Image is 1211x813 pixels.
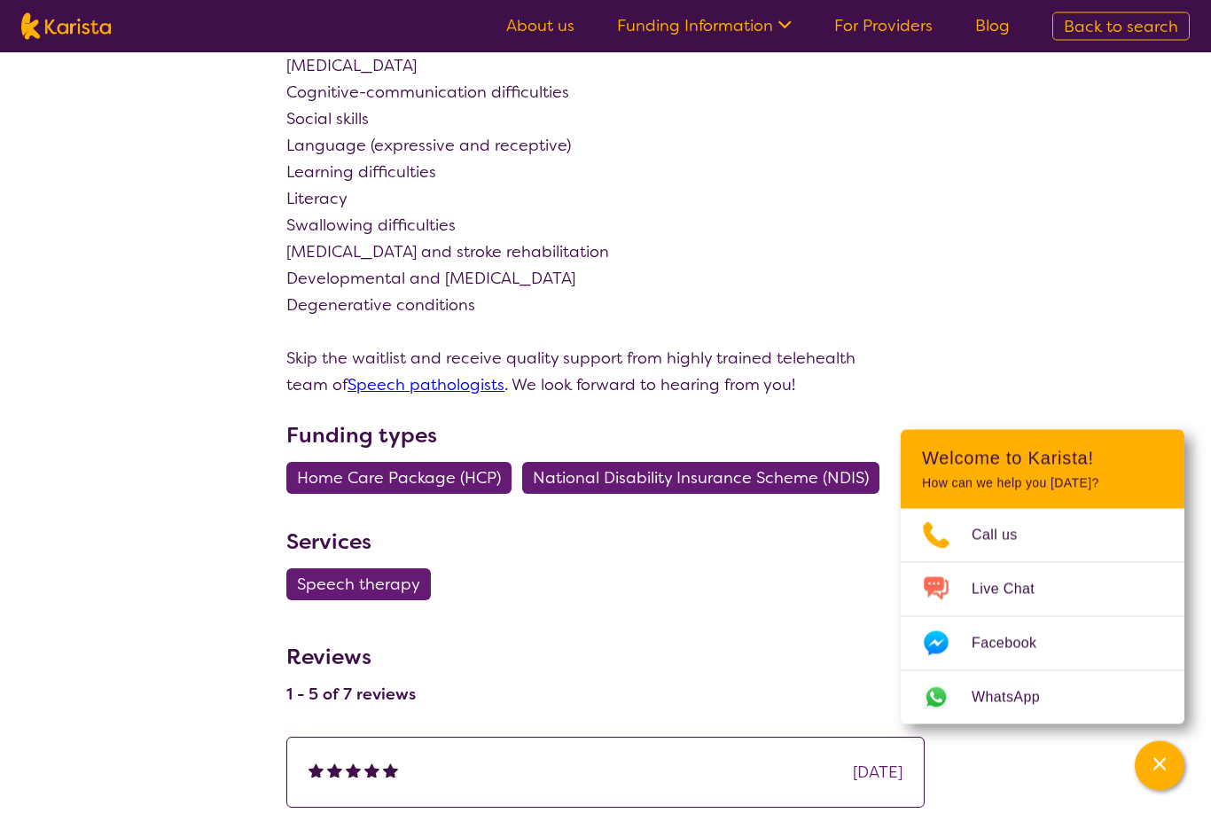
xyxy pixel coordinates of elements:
a: Speech therapy [286,575,441,596]
img: fullstar [383,763,398,778]
p: Social skills [286,106,925,133]
h4: 1 - 5 of 7 reviews [286,684,416,706]
h3: Services [286,527,925,559]
p: How can we help you [DATE]? [922,476,1163,491]
h3: Funding types [286,420,925,452]
span: Facebook [972,630,1058,657]
p: team of . We look forward to hearing from you! [286,372,925,399]
p: Degenerative conditions [286,293,925,319]
a: For Providers [834,15,933,36]
h2: Welcome to Karista! [922,448,1163,469]
img: fullstar [327,763,342,778]
p: Swallowing difficulties [286,213,925,239]
h3: Reviews [286,633,416,674]
p: [MEDICAL_DATA] and stroke rehabilitation [286,239,925,266]
img: Karista logo [21,13,111,40]
img: fullstar [364,763,379,778]
a: Web link opens in a new tab. [901,671,1184,724]
p: Literacy [286,186,925,213]
p: Skip the waitlist and receive quality support from highly trained telehealth [286,346,925,372]
p: Language (expressive and receptive) [286,133,925,160]
a: About us [506,15,574,36]
div: Channel Menu [901,430,1184,724]
p: Learning difficulties [286,160,925,186]
button: Channel Menu [1135,741,1184,791]
img: fullstar [346,763,361,778]
span: WhatsApp [972,684,1061,711]
a: National Disability Insurance Scheme (NDIS) [522,468,890,489]
p: Cognitive-communication difficulties [286,80,925,106]
a: Home Care Package (HCP) [286,468,522,489]
span: Call us [972,522,1039,549]
img: fullstar [309,763,324,778]
a: Blog [975,15,1010,36]
ul: Choose channel [901,509,1184,724]
div: [DATE] [853,760,902,786]
span: National Disability Insurance Scheme (NDIS) [533,463,869,495]
span: Home Care Package (HCP) [297,463,501,495]
span: Live Chat [972,576,1056,603]
p: [MEDICAL_DATA] [286,53,925,80]
a: Speech pathologists [348,375,504,396]
a: Funding Information [617,15,792,36]
p: Developmental and [MEDICAL_DATA] [286,266,925,293]
a: Back to search [1052,12,1190,41]
span: Speech therapy [297,569,420,601]
span: Back to search [1064,16,1178,37]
